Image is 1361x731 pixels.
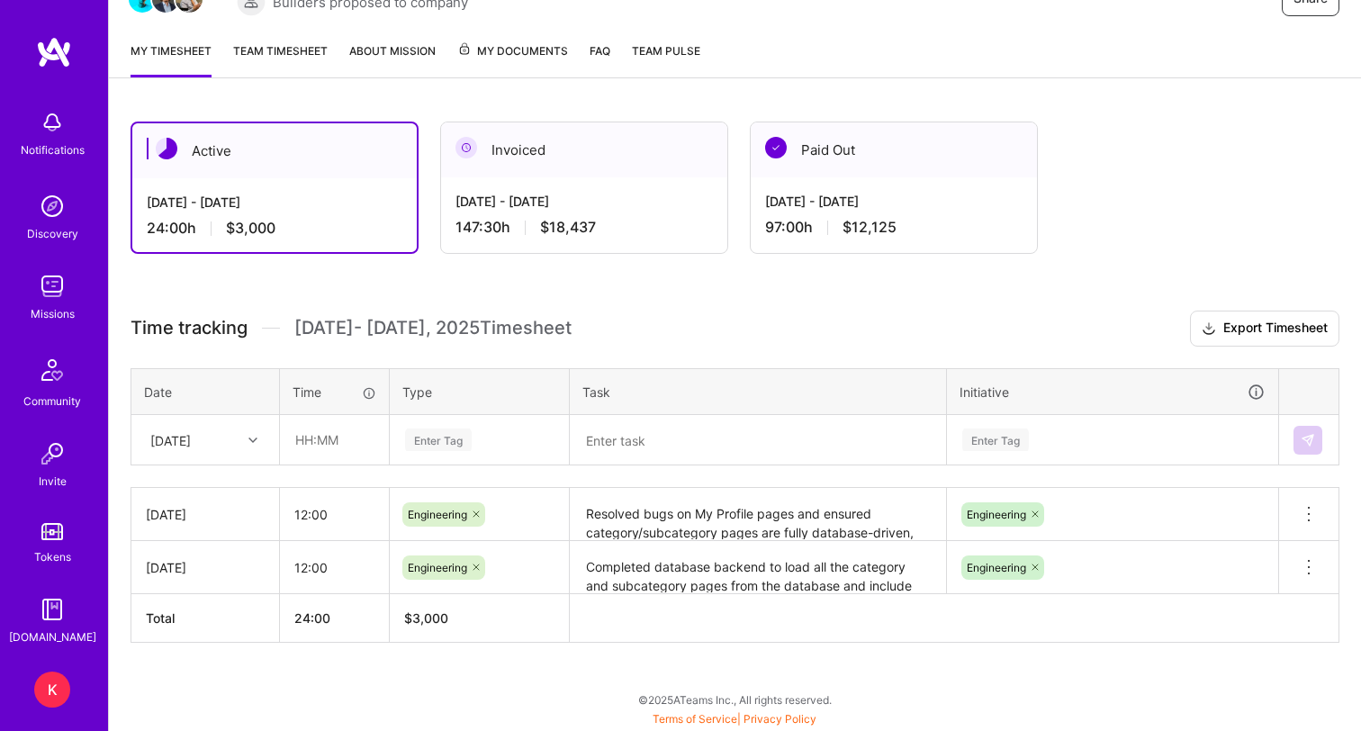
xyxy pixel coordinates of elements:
[41,523,63,540] img: tokens
[280,544,389,591] input: HH:MM
[744,712,816,726] a: Privacy Policy
[590,41,610,77] a: FAQ
[293,383,376,402] div: Time
[280,491,389,538] input: HH:MM
[967,561,1026,574] span: Engineering
[34,104,70,140] img: bell
[441,122,727,177] div: Invoiced
[765,218,1023,237] div: 97:00 h
[960,382,1266,402] div: Initiative
[146,558,265,577] div: [DATE]
[632,44,700,58] span: Team Pulse
[1190,311,1339,347] button: Export Timesheet
[349,41,436,77] a: About Mission
[27,224,78,243] div: Discovery
[457,41,568,77] a: My Documents
[36,36,72,68] img: logo
[962,426,1029,454] div: Enter Tag
[108,677,1361,722] div: © 2025 ATeams Inc., All rights reserved.
[132,123,417,178] div: Active
[572,543,944,592] textarea: Completed database backend to load all the category and subcategory pages from the database and i...
[21,140,85,159] div: Notifications
[34,591,70,627] img: guide book
[404,610,448,626] span: $ 3,000
[131,41,212,77] a: My timesheet
[34,672,70,708] div: K
[9,627,96,646] div: [DOMAIN_NAME]
[294,317,572,339] span: [DATE] - [DATE] , 2025 Timesheet
[408,561,467,574] span: Engineering
[23,392,81,411] div: Community
[39,472,67,491] div: Invite
[390,368,570,415] th: Type
[147,219,402,238] div: 24:00 h
[570,368,947,415] th: Task
[248,436,257,445] i: icon Chevron
[457,41,568,61] span: My Documents
[34,436,70,472] img: Invite
[131,594,280,643] th: Total
[632,41,700,77] a: Team Pulse
[131,317,248,339] span: Time tracking
[540,218,596,237] span: $18,437
[226,219,275,238] span: $3,000
[147,193,402,212] div: [DATE] - [DATE]
[34,547,71,566] div: Tokens
[572,490,944,539] textarea: Resolved bugs on My Profile pages and ensured category/subcategory pages are fully database-drive...
[280,594,390,643] th: 24:00
[455,137,477,158] img: Invoiced
[765,192,1023,211] div: [DATE] - [DATE]
[31,348,74,392] img: Community
[408,508,467,521] span: Engineering
[1301,433,1315,447] img: Submit
[34,188,70,224] img: discovery
[765,137,787,158] img: Paid Out
[455,192,713,211] div: [DATE] - [DATE]
[751,122,1037,177] div: Paid Out
[653,712,816,726] span: |
[34,268,70,304] img: teamwork
[455,218,713,237] div: 147:30 h
[146,505,265,524] div: [DATE]
[843,218,897,237] span: $12,125
[156,138,177,159] img: Active
[967,508,1026,521] span: Engineering
[31,304,75,323] div: Missions
[405,426,472,454] div: Enter Tag
[281,416,388,464] input: HH:MM
[150,430,191,449] div: [DATE]
[653,712,737,726] a: Terms of Service
[131,368,280,415] th: Date
[1202,320,1216,338] i: icon Download
[233,41,328,77] a: Team timesheet
[30,672,75,708] a: K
